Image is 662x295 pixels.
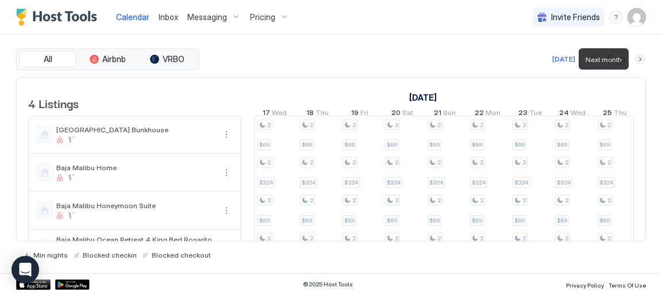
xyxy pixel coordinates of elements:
[352,235,356,242] span: 2
[55,279,90,290] div: Google Play Store
[83,251,137,259] span: Blocked checkin
[514,217,525,224] span: $69
[310,197,313,204] span: 2
[56,201,215,210] span: Baja Malibu Honeymoon Suite
[16,48,199,70] div: tab-group
[518,108,528,120] span: 23
[259,141,270,148] span: $69
[220,128,233,141] div: menu
[607,235,611,242] span: 2
[551,12,600,22] span: Invite Friends
[387,179,401,186] span: $324
[480,197,483,204] span: 2
[387,217,397,224] span: $69
[395,159,398,166] span: 2
[514,179,528,186] span: $324
[11,256,39,283] div: Open Intercom Messenger
[402,108,413,120] span: Sat
[272,108,287,120] span: Wed
[159,11,178,23] a: Inbox
[267,197,271,204] span: 2
[360,108,368,120] span: Fri
[603,108,612,120] span: 25
[395,121,398,129] span: 2
[310,121,313,129] span: 2
[556,106,588,122] a: September 24, 2025
[303,281,353,288] span: © 2025 Host Tools
[344,141,355,148] span: $69
[607,159,611,166] span: 2
[306,108,314,120] span: 18
[395,235,398,242] span: 2
[310,159,313,166] span: 2
[19,51,76,67] button: All
[315,108,329,120] span: Thu
[302,141,312,148] span: $69
[395,197,398,204] span: 2
[406,89,440,106] a: September 2, 2025
[609,10,623,24] div: menu
[566,278,604,290] a: Privacy Policy
[344,217,355,224] span: $69
[437,159,441,166] span: 2
[220,204,233,217] div: menu
[552,54,575,64] div: [DATE]
[557,179,571,186] span: $324
[609,282,646,289] span: Terms Of Use
[515,106,545,122] a: September 23, 2025
[472,106,503,122] a: September 22, 2025
[522,121,526,129] span: 2
[600,106,630,122] a: September 25, 2025
[259,179,273,186] span: $324
[302,217,312,224] span: $69
[351,108,359,120] span: 19
[431,106,459,122] a: September 21, 2025
[28,94,79,112] span: 4 Listings
[437,121,441,129] span: 2
[56,163,215,172] span: Baja Malibu Home
[263,108,270,120] span: 17
[607,197,611,204] span: 2
[437,235,441,242] span: 2
[348,106,371,122] a: September 19, 2025
[116,11,149,23] a: Calendar
[344,179,358,186] span: $324
[472,141,482,148] span: $69
[387,141,397,148] span: $69
[472,217,482,224] span: $69
[429,217,440,224] span: $69
[267,121,271,129] span: 2
[260,106,290,122] a: September 17, 2025
[480,235,483,242] span: 2
[138,51,196,67] button: VRBO
[565,197,568,204] span: 2
[559,108,569,120] span: 24
[486,108,501,120] span: Mon
[607,121,611,129] span: 2
[522,235,526,242] span: 2
[566,282,604,289] span: Privacy Policy
[565,121,568,129] span: 2
[259,217,270,224] span: $69
[599,179,613,186] span: $324
[480,159,483,166] span: 2
[472,179,486,186] span: $324
[16,9,102,26] a: Host Tools Logo
[586,55,622,64] span: Next month
[437,197,441,204] span: 2
[388,106,416,122] a: September 20, 2025
[44,54,52,64] span: All
[628,8,646,26] div: User profile
[220,166,233,179] div: menu
[56,125,215,134] span: [GEOGRAPHIC_DATA] Bunkhouse
[609,278,646,290] a: Terms Of Use
[303,106,332,122] a: September 18, 2025
[16,279,51,290] div: App Store
[159,12,178,22] span: Inbox
[391,108,401,120] span: 20
[599,141,610,148] span: $69
[434,108,441,120] span: 21
[302,179,315,186] span: $324
[529,108,542,120] span: Tue
[352,159,356,166] span: 2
